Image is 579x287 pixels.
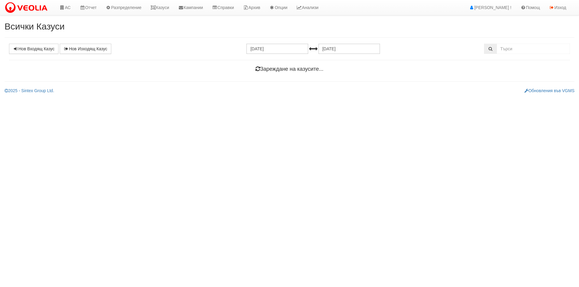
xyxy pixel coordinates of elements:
[60,44,111,54] a: Нов Изходящ Казус
[5,88,54,93] a: 2025 - Sintex Group Ltd.
[9,44,59,54] a: Нов Входящ Казус
[497,44,570,54] input: Търсене по Идентификатор, Бл/Вх/Ап, Тип, Описание, Моб. Номер, Имейл, Файл, Коментар,
[9,66,570,72] h4: Зареждане на казусите...
[5,2,50,14] img: VeoliaLogo.png
[5,21,574,31] h2: Всички Казуси
[524,88,574,93] a: Обновления във VGMS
